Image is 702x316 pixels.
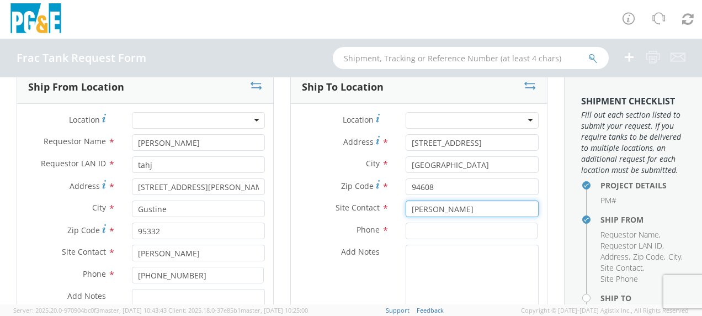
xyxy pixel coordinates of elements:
[417,306,444,314] a: Feedback
[343,114,374,125] span: Location
[600,251,630,262] li: ,
[668,251,683,262] li: ,
[600,294,685,302] h4: Ship To
[366,158,380,168] span: City
[8,3,63,36] img: pge-logo-06675f144f4cfa6a6814.png
[67,225,100,235] span: Zip Code
[70,181,100,191] span: Address
[333,47,609,69] input: Shipment, Tracking or Reference Number (at least 4 chars)
[83,268,106,279] span: Phone
[668,251,681,262] span: City
[633,251,664,262] span: Zip Code
[600,262,645,273] li: ,
[600,251,629,262] span: Address
[44,136,106,146] span: Requestor Name
[600,195,616,206] span: PM#
[28,82,124,93] h3: Ship From Location
[600,181,685,189] h4: Project Details
[341,246,380,257] span: Add Notes
[302,82,384,93] h3: Ship To Location
[600,240,662,251] span: Requestor LAN ID
[241,306,308,314] span: master, [DATE] 10:25:00
[341,181,374,191] span: Zip Code
[67,291,106,301] span: Add Notes
[581,97,685,107] h3: Shipment Checklist
[99,306,167,314] span: master, [DATE] 10:43:43
[633,251,666,262] li: ,
[357,224,380,235] span: Phone
[62,246,106,257] span: Site Contact
[521,306,689,315] span: Copyright © [DATE]-[DATE] Agistix Inc., All Rights Reserved
[69,114,100,125] span: Location
[581,109,685,176] span: Fill out each section listed to submit your request. If you require tanks to be delivered to mult...
[92,202,106,213] span: City
[168,306,308,314] span: Client: 2025.18.0-37e85b1
[600,240,664,251] li: ,
[41,158,106,168] span: Requestor LAN ID
[600,229,659,240] span: Requestor Name
[600,229,661,240] li: ,
[336,202,380,213] span: Site Contact
[600,273,638,284] span: Site Phone
[343,136,374,147] span: Address
[600,215,685,224] h4: Ship From
[600,262,643,273] span: Site Contact
[17,52,146,64] h4: Frac Tank Request Form
[13,306,167,314] span: Server: 2025.20.0-970904bc0f3
[386,306,410,314] a: Support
